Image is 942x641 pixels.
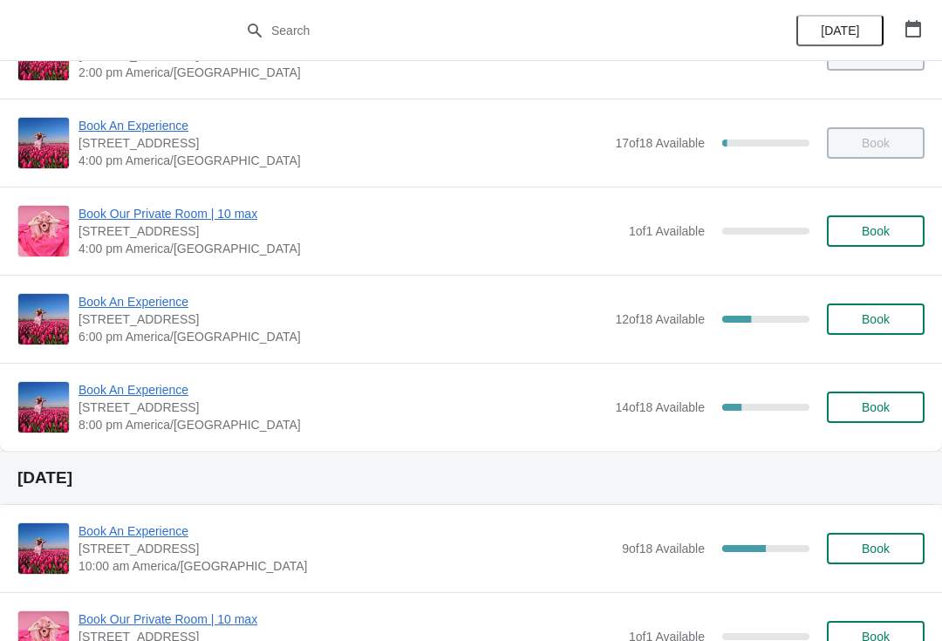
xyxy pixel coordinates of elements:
img: Book An Experience | 1815 North Milwaukee Avenue, Chicago, IL, USA | 10:00 am America/Chicago [18,523,69,574]
span: 4:00 pm America/[GEOGRAPHIC_DATA] [78,240,620,257]
span: Book [862,224,890,238]
button: [DATE] [796,15,884,46]
span: Book Our Private Room | 10 max [78,610,620,628]
span: 9 of 18 Available [622,542,705,556]
span: Book [862,542,890,556]
span: Book An Experience [78,117,606,134]
span: 14 of 18 Available [615,400,705,414]
span: 10:00 am America/[GEOGRAPHIC_DATA] [78,557,613,575]
img: Book Our Private Room | 10 max | 1815 N. Milwaukee Ave., Chicago, IL 60647 | 4:00 pm America/Chicago [18,206,69,256]
img: Book An Experience | 1815 North Milwaukee Avenue, Chicago, IL, USA | 6:00 pm America/Chicago [18,294,69,344]
span: 1 of 1 Available [629,224,705,238]
h2: [DATE] [17,469,925,487]
span: 2:00 pm America/[GEOGRAPHIC_DATA] [78,64,620,81]
span: Book An Experience [78,293,606,310]
span: [STREET_ADDRESS] [78,399,606,416]
button: Book [827,533,925,564]
button: Book [827,215,925,247]
span: Book An Experience [78,381,606,399]
span: Book [862,400,890,414]
span: Book [862,312,890,326]
span: 8:00 pm America/[GEOGRAPHIC_DATA] [78,416,606,433]
img: Book An Experience | 1815 North Milwaukee Avenue, Chicago, IL, USA | 8:00 pm America/Chicago [18,382,69,433]
span: Book Our Private Room | 10 max [78,205,620,222]
span: [STREET_ADDRESS] [78,134,606,152]
span: [DATE] [821,24,859,38]
img: Book An Experience | 1815 North Milwaukee Avenue, Chicago, IL, USA | 4:00 pm America/Chicago [18,118,69,168]
span: [STREET_ADDRESS] [78,540,613,557]
span: [STREET_ADDRESS] [78,222,620,240]
span: 4:00 pm America/[GEOGRAPHIC_DATA] [78,152,606,169]
span: [STREET_ADDRESS] [78,310,606,328]
span: 12 of 18 Available [615,312,705,326]
button: Book [827,303,925,335]
span: 17 of 18 Available [615,136,705,150]
button: Book [827,392,925,423]
input: Search [270,15,706,46]
span: Book An Experience [78,522,613,540]
span: 6:00 pm America/[GEOGRAPHIC_DATA] [78,328,606,345]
